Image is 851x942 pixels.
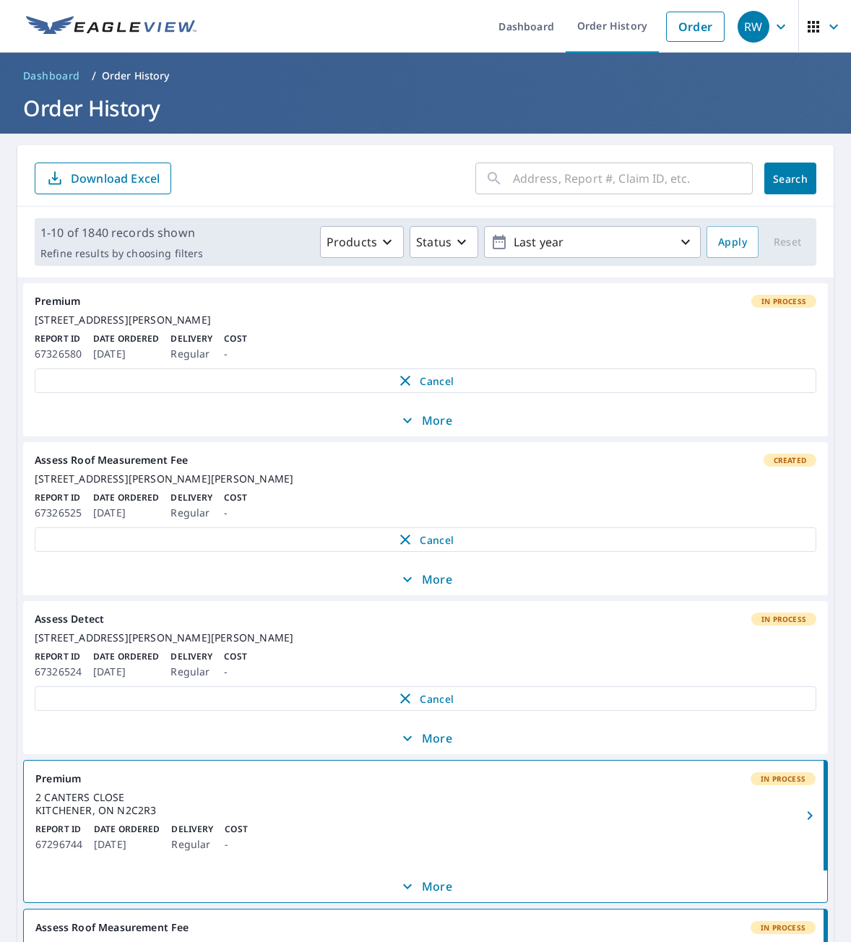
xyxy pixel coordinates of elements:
[224,345,246,363] p: -
[23,405,828,436] button: More
[23,601,828,722] a: Assess DetectIn Process[STREET_ADDRESS][PERSON_NAME][PERSON_NAME]Report ID67326524Date Ordered[DA...
[752,774,814,784] span: In Process
[35,332,82,345] p: Report ID
[35,663,82,680] p: 67326524
[94,823,160,836] p: Date Ordered
[738,11,769,43] div: RW
[765,455,815,465] span: Created
[102,69,170,83] p: Order History
[752,922,814,933] span: In Process
[224,650,246,663] p: Cost
[753,614,815,624] span: In Process
[17,93,834,123] h1: Order History
[224,504,246,522] p: -
[35,631,816,644] div: [STREET_ADDRESS][PERSON_NAME][PERSON_NAME]
[399,412,452,429] p: More
[171,836,213,853] p: Regular
[35,772,816,785] div: Premium
[225,823,247,836] p: Cost
[26,16,196,38] img: EV Logo
[224,332,246,345] p: Cost
[23,442,828,563] a: Assess Roof Measurement FeeCreated[STREET_ADDRESS][PERSON_NAME][PERSON_NAME]Report ID67326525Date...
[225,836,247,853] p: -
[171,823,213,836] p: Delivery
[35,472,816,485] div: [STREET_ADDRESS][PERSON_NAME][PERSON_NAME]
[35,491,82,504] p: Report ID
[50,372,801,389] span: Cancel
[35,527,816,552] button: Cancel
[170,650,212,663] p: Delivery
[93,663,159,680] p: [DATE]
[718,233,747,251] span: Apply
[35,613,816,626] div: Assess Detect
[35,921,816,934] div: Assess Roof Measurement Fee
[35,650,82,663] p: Report ID
[35,295,816,308] div: Premium
[93,504,159,522] p: [DATE]
[35,345,82,363] p: 67326580
[35,686,816,711] button: Cancel
[24,761,827,870] a: PremiumIn Process2 CANTERS CLOSE KITCHENER, ON N2C2R3Report ID67296744Date Ordered[DATE]DeliveryR...
[23,722,828,754] button: More
[170,504,212,522] p: Regular
[50,531,801,548] span: Cancel
[35,836,82,853] p: 67296744
[707,226,759,258] button: Apply
[170,332,212,345] p: Delivery
[92,67,96,85] li: /
[93,332,159,345] p: Date Ordered
[35,163,171,194] button: Download Excel
[224,663,246,680] p: -
[40,224,203,241] p: 1-10 of 1840 records shown
[320,226,404,258] button: Products
[399,571,452,588] p: More
[224,491,246,504] p: Cost
[753,296,815,306] span: In Process
[93,491,159,504] p: Date Ordered
[23,283,828,405] a: PremiumIn Process[STREET_ADDRESS][PERSON_NAME]Report ID67326580Date Ordered[DATE]DeliveryRegularC...
[484,226,701,258] button: Last year
[24,870,827,902] button: More
[764,163,816,194] button: Search
[170,491,212,504] p: Delivery
[35,504,82,522] p: 67326525
[35,368,816,393] button: Cancel
[666,12,725,42] a: Order
[35,823,82,836] p: Report ID
[17,64,86,87] a: Dashboard
[71,170,160,186] p: Download Excel
[94,836,160,853] p: [DATE]
[170,663,212,680] p: Regular
[35,454,816,467] div: Assess Roof Measurement Fee
[35,791,816,817] div: 2 CANTERS CLOSE KITCHENER, ON N2C2R3
[35,314,816,327] div: [STREET_ADDRESS][PERSON_NAME]
[23,563,828,595] button: More
[170,345,212,363] p: Regular
[416,233,452,251] p: Status
[93,650,159,663] p: Date Ordered
[513,158,753,199] input: Address, Report #, Claim ID, etc.
[776,172,805,186] span: Search
[410,226,478,258] button: Status
[399,878,452,895] p: More
[399,730,452,747] p: More
[23,69,80,83] span: Dashboard
[327,233,377,251] p: Products
[40,247,203,260] p: Refine results by choosing filters
[17,64,834,87] nav: breadcrumb
[508,230,677,255] p: Last year
[50,690,801,707] span: Cancel
[93,345,159,363] p: [DATE]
